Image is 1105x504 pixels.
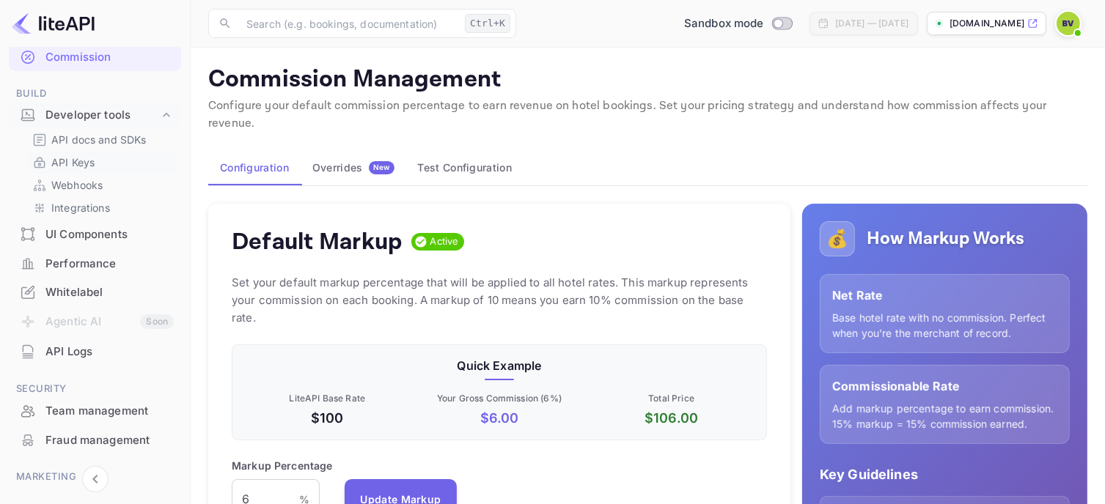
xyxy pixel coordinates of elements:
[588,392,755,405] p: Total Price
[9,86,181,102] span: Build
[832,401,1057,431] p: Add markup percentage to earn commission. 15% markup = 15% commission earned.
[26,129,175,150] div: API docs and SDKs
[244,357,755,374] p: Quick Example
[9,397,181,424] a: Team management
[588,408,755,428] p: $ 106.00
[45,226,174,243] div: UI Components
[678,15,798,32] div: Switch to Production mode
[208,150,301,185] button: Configuration
[9,220,181,249] div: UI Components
[9,220,181,248] a: UI Components
[26,152,175,173] div: API Keys
[232,274,767,327] p: Set your default markup percentage that will be applied to all hotel rates. This markup represent...
[51,155,95,170] p: API Keys
[416,408,583,428] p: $ 6.00
[950,17,1024,30] p: [DOMAIN_NAME]
[9,338,181,366] div: API Logs
[45,284,174,301] div: Whitelabel
[9,250,181,278] div: Performance
[9,426,181,453] a: Fraud management
[9,103,181,128] div: Developer tools
[9,338,181,365] a: API Logs
[45,344,174,360] div: API Logs
[9,43,181,70] a: Commission
[51,177,103,193] p: Webhooks
[9,397,181,426] div: Team management
[45,432,174,449] div: Fraud management
[32,155,169,170] a: API Keys
[832,310,1057,341] p: Base hotel rate with no commission. Perfect when you're the merchant of record.
[232,227,403,256] h4: Default Markup
[26,174,175,196] div: Webhooks
[51,200,110,215] p: Integrations
[9,381,181,397] span: Security
[1057,12,1080,35] img: Bryce Veller
[826,226,848,252] p: 💰
[684,15,764,32] span: Sandbox mode
[12,12,95,35] img: LiteAPI logo
[312,161,394,174] div: Overrides
[45,403,174,420] div: Team management
[51,132,147,147] p: API docs and SDKs
[32,132,169,147] a: API docs and SDKs
[832,286,1057,304] p: Net Rate
[9,278,181,307] div: Whitelabel
[835,17,908,30] div: [DATE] — [DATE]
[832,377,1057,395] p: Commissionable Rate
[238,9,459,38] input: Search (e.g. bookings, documentation)
[82,466,109,492] button: Collapse navigation
[9,426,181,455] div: Fraud management
[9,469,181,485] span: Marketing
[244,392,411,405] p: LiteAPI Base Rate
[32,177,169,193] a: Webhooks
[45,49,174,66] div: Commission
[208,65,1087,94] p: Commission Management
[406,150,524,185] button: Test Configuration
[26,197,175,218] div: Integrations
[9,43,181,72] div: Commission
[208,97,1087,133] p: Configure your default commission percentage to earn revenue on hotel bookings. Set your pricing ...
[9,278,181,305] a: Whitelabel
[232,458,333,473] p: Markup Percentage
[465,14,510,33] div: Ctrl+K
[244,408,411,428] p: $100
[45,107,159,124] div: Developer tools
[867,227,1024,251] h5: How Markup Works
[425,234,465,249] span: Active
[416,392,583,405] p: Your Gross Commission ( 6 %)
[369,163,394,172] span: New
[32,200,169,215] a: Integrations
[45,256,174,273] div: Performance
[9,250,181,277] a: Performance
[820,464,1070,484] p: Key Guidelines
